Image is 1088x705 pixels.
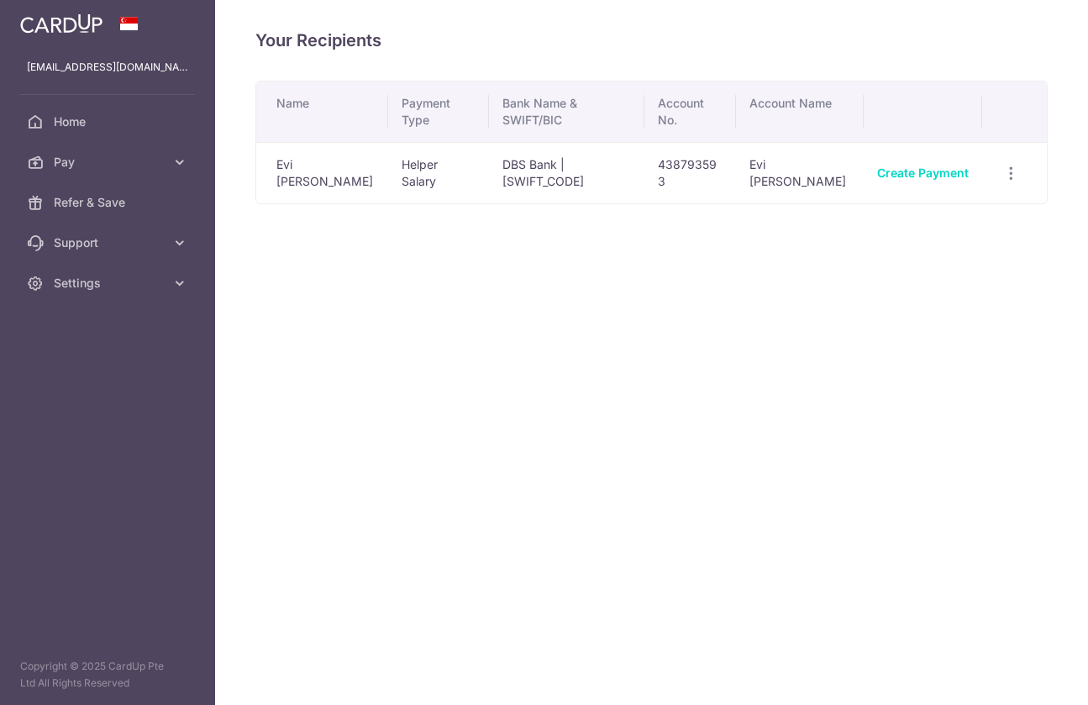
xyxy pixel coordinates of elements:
[736,82,865,142] th: Account Name
[644,142,735,203] td: 438793593
[644,82,735,142] th: Account No.
[20,13,102,34] img: CardUp
[54,194,165,211] span: Refer & Save
[877,166,969,180] a: Create Payment
[256,82,388,142] th: Name
[54,154,165,171] span: Pay
[489,82,644,142] th: Bank Name & SWIFT/BIC
[54,275,165,292] span: Settings
[54,234,165,251] span: Support
[388,142,488,203] td: Helper Salary
[388,82,488,142] th: Payment Type
[256,142,388,203] td: Evi [PERSON_NAME]
[736,142,865,203] td: Evi [PERSON_NAME]
[489,142,644,203] td: DBS Bank | [SWIFT_CODE]
[27,59,188,76] p: [EMAIL_ADDRESS][DOMAIN_NAME]
[54,113,165,130] span: Home
[255,27,1048,54] h4: Your Recipients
